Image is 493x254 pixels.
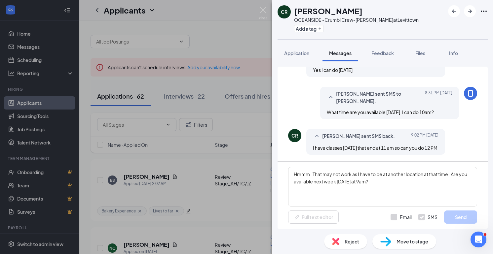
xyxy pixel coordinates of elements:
[288,167,477,206] textarea: Hmmm. That may not work as I have to be at another location at that time. Are you available next ...
[318,27,322,31] svg: Plus
[294,16,419,23] div: OCEANSIDE -Crumbl Crew-[PERSON_NAME] at Levittown
[415,50,425,56] span: Files
[448,5,460,17] button: ArrowLeftNew
[345,238,359,245] span: Reject
[294,5,362,16] h1: [PERSON_NAME]
[329,50,352,56] span: Messages
[444,210,477,224] button: Send
[327,93,335,101] svg: SmallChevronUp
[371,50,394,56] span: Feedback
[449,50,458,56] span: Info
[466,7,474,15] svg: ArrowRight
[471,232,486,247] iframe: Intercom live chat
[397,238,428,245] span: Move to stage
[411,132,438,140] span: [DATE] 9:02 PM
[425,90,452,105] span: [DATE] 8:31 PM
[294,214,300,220] svg: Pen
[450,7,458,15] svg: ArrowLeftNew
[480,7,488,15] svg: Ellipses
[281,9,287,15] div: CR
[313,132,321,140] svg: SmallChevronUp
[322,132,395,140] span: [PERSON_NAME] sent SMS back.
[327,109,434,115] span: What time are you available [DATE]. I can do 10am?
[294,25,323,32] button: PlusAdd a tag
[284,50,309,56] span: Application
[464,5,476,17] button: ArrowRight
[336,90,423,105] span: [PERSON_NAME] sent SMS to [PERSON_NAME].
[288,210,339,224] button: Full text editorPen
[467,89,474,97] svg: MobileSms
[313,145,437,151] span: I have classes [DATE] that end at 11 am so can you do 12 PM
[291,132,298,139] div: CR
[313,67,353,73] span: Yes I can do [DATE]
